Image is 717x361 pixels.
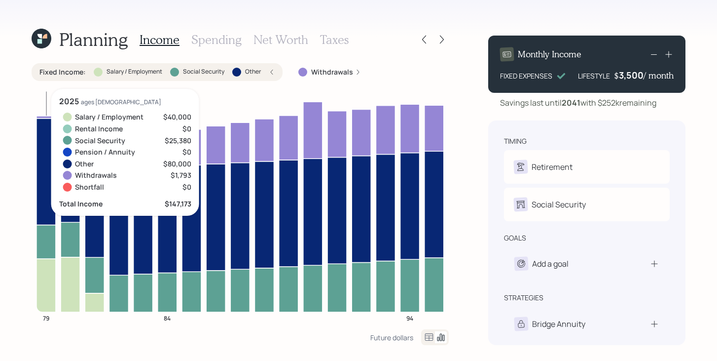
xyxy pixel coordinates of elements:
h3: Spending [191,33,242,47]
label: Social Security [183,68,224,76]
label: Fixed Income : [39,67,86,77]
div: FIXED EXPENSES [500,71,552,81]
div: goals [504,233,526,243]
tspan: 84 [164,314,171,322]
h1: Planning [59,29,128,50]
h4: $ [614,70,619,81]
div: Savings last until with $252k remaining [500,97,656,109]
div: Future dollars [370,333,413,342]
label: Other [245,68,261,76]
h3: Taxes [320,33,349,47]
div: Bridge Annuity [532,318,585,330]
div: Social Security [532,199,586,210]
div: 3,500 [619,69,644,81]
div: LIFESTYLE [578,71,610,81]
tspan: 94 [406,314,413,322]
div: timing [504,136,527,146]
h4: Monthly Income [518,49,581,60]
div: strategies [504,293,543,303]
h4: / month [644,70,674,81]
h3: Net Worth [253,33,308,47]
div: Retirement [532,161,573,173]
b: 2041 [562,97,580,108]
label: Withdrawals [311,67,353,77]
label: Salary / Employment [107,68,162,76]
h3: Income [140,33,179,47]
div: Add a goal [532,258,569,270]
tspan: 79 [43,314,49,322]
